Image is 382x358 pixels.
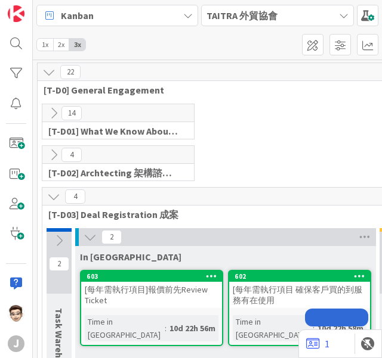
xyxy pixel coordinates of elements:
[87,272,222,281] div: 603
[65,189,85,204] span: 4
[8,305,24,322] img: Sc
[80,270,223,346] a: 603[每年需執行項目]報價前先Review TicketTime in [GEOGRAPHIC_DATA]:10d 22h 56m
[81,282,222,308] div: [每年需執行項目]報價前先Review Ticket
[61,106,82,120] span: 14
[37,39,53,51] span: 1x
[228,270,371,346] a: 602[每年需執行項目 確保客戶買的到服務有在使用Time in [GEOGRAPHIC_DATA]:10d 22h 58m
[101,230,122,244] span: 2
[8,5,24,22] img: Visit kanbanzone.com
[48,167,179,179] span: [T-D02] Archtecting 架構諮詢服務
[306,337,329,351] a: 1
[315,322,366,335] div: 10d 22h 58m
[61,8,94,23] span: Kanban
[207,10,278,21] b: TAITRA 外貿協會
[229,271,370,282] div: 602
[229,271,370,308] div: 602[每年需執行項目 確保客戶買的到服務有在使用
[8,335,24,352] div: J
[85,315,165,341] div: Time in [GEOGRAPHIC_DATA]
[80,251,181,263] span: In Queue
[69,39,85,51] span: 3x
[313,322,315,335] span: :
[233,315,313,341] div: Time in [GEOGRAPHIC_DATA]
[60,65,81,79] span: 22
[81,271,222,308] div: 603[每年需執行項目]報價前先Review Ticket
[61,148,82,162] span: 4
[229,282,370,308] div: [每年需執行項目 確保客戶買的到服務有在使用
[81,271,222,282] div: 603
[53,39,69,51] span: 2x
[48,125,179,137] span: [T-D01] What We Know About Each Other 互相瞭解
[167,322,218,335] div: 10d 22h 56m
[235,272,370,281] div: 602
[165,322,167,335] span: :
[49,257,69,271] span: 2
